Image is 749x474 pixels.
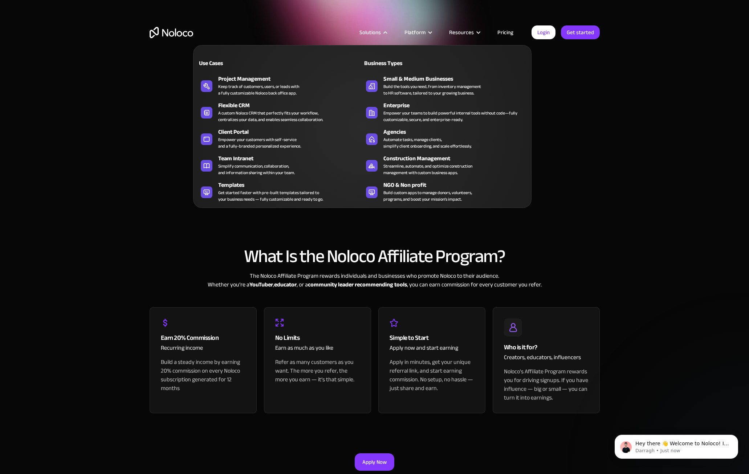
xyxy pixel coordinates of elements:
a: Client PortalEmpower your customers with self-serviceand a fully-branded personalized experience. [197,126,362,151]
div: Enterprise [383,101,531,110]
a: Get started [561,25,600,39]
div: Get started faster with pre-built templates tailored to your business needs — fully customizable ... [218,189,323,202]
div: Resources [440,28,488,37]
h2: What Is the Noloco Affiliate Program? [150,246,600,266]
div: Solutions [350,28,395,37]
strong: educator [274,279,297,290]
div: Construction Management [383,154,531,163]
div: Recurring income [161,344,245,358]
div: No Limits [275,333,360,344]
a: Team IntranetSimplify communication, collaboration,and information sharing within your team. [197,153,362,177]
a: Login [532,25,555,39]
div: Noloco's Affiliate Program rewards you for driving signups. If you have influence — big or small ... [504,367,589,402]
a: EnterpriseEmpower your teams to build powerful internal tools without code—fully customizable, se... [362,100,528,124]
div: Resources [449,28,474,37]
a: Project ManagementKeep track of customers, users, or leads witha fully customizable Noloco back o... [197,73,362,98]
div: Empower your teams to build powerful internal tools without code—fully customizable, secure, and ... [383,110,524,123]
div: Team Intranet [218,154,366,163]
strong: recommending [355,279,393,290]
strong: community [308,279,337,290]
div: Client Portal [218,128,366,136]
div: Empower your customers with self-service and a fully-branded personalized experience. [218,136,301,149]
div: Creators, educators, influencers [504,353,589,367]
a: Flexible CRMA custom Noloco CRM that perfectly fits your workflow,centralizes your data, and enab... [197,100,362,124]
nav: Solutions [193,35,532,208]
a: NGO & Non profitBuild custom apps to manage donors, volunteers,programs, and boost your mission’s... [362,179,528,204]
a: Business Types [362,55,528,71]
div: Simple to Start [390,333,474,344]
strong: leader [338,279,354,290]
a: Small & Medium BusinessesBuild the tools you need, from inventory managementto HR software, tailo... [362,73,528,98]
a: AgenciesAutomate tasks, manage clients,simplify client onboarding, and scale effortlessly. [362,126,528,151]
div: Apply now and start earning [390,344,474,358]
div: Keep track of customers, users, or leads with a fully customizable Noloco back office app. [218,83,299,96]
iframe: Intercom notifications message [604,419,749,470]
div: A custom Noloco CRM that perfectly fits your workflow, centralizes your data, and enables seamles... [218,110,323,123]
div: Streamline, automate, and optimize construction management with custom business apps. [383,163,472,176]
div: Platform [395,28,440,37]
div: Business Types [362,59,442,68]
div: Who is it for? [504,342,589,353]
div: Simplify communication, collaboration, and information sharing within your team. [218,163,295,176]
div: Build custom apps to manage donors, volunteers, programs, and boost your mission’s impact. [383,189,472,202]
div: Build a steady income by earning 20% commission on every Noloco subscription generated for 12 months [161,358,245,393]
a: Use Cases [197,55,362,71]
div: Apply in minutes, get your unique referral link, and start earning commission. No setup, no hassl... [390,358,474,393]
div: Solutions [359,28,381,37]
div: Automate tasks, manage clients, simplify client onboarding, and scale effortlessly. [383,136,472,149]
div: The Noloco Affiliate Program rewards individuals and businesses who promote Noloco to their audie... [150,272,600,289]
strong: tools [394,279,407,290]
div: NGO & Non profit [383,181,531,189]
div: Build the tools you need, from inventory management to HR software, tailored to your growing busi... [383,83,481,96]
div: Project Management [218,75,366,83]
div: Earn as much as you like [275,344,360,358]
div: Small & Medium Businesses [383,75,531,83]
div: Agencies [383,128,531,136]
a: TemplatesGet started faster with pre-built templates tailored toyour business needs — fully custo... [197,179,362,204]
a: home [150,27,193,38]
div: Use Cases [197,59,277,68]
div: Platform [404,28,426,37]
div: Earn 20% Commission [161,333,245,344]
strong: YouTuber [249,279,273,290]
div: Flexible CRM [218,101,366,110]
a: Apply Now [355,453,394,471]
div: Refer as many customers as you want. The more you refer, the more you earn — it’s that simple. [275,358,360,384]
a: Construction ManagementStreamline, automate, and optimize constructionmanagement with custom busi... [362,153,528,177]
a: Pricing [488,28,522,37]
div: Templates [218,181,366,189]
h1: Join The Noloco Affiliate Program [150,76,600,98]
